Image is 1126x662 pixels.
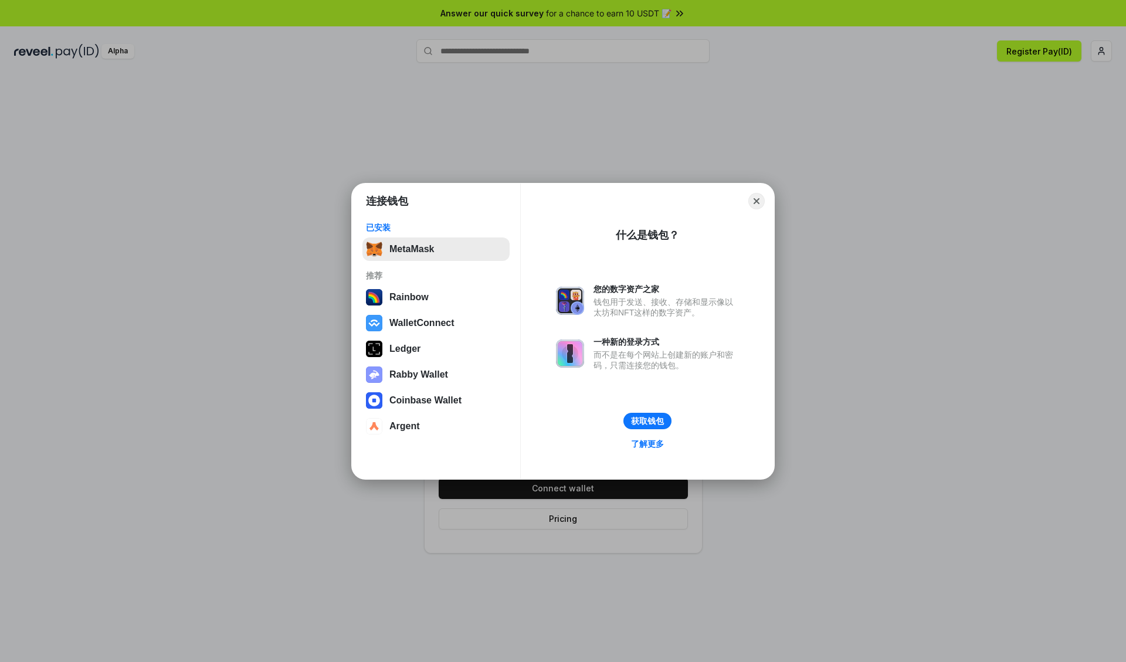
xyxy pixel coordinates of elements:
[748,193,765,209] button: Close
[623,413,671,429] button: 获取钱包
[362,337,510,361] button: Ledger
[389,395,462,406] div: Coinbase Wallet
[366,194,408,208] h1: 连接钱包
[366,366,382,383] img: svg+xml,%3Csvg%20xmlns%3D%22http%3A%2F%2Fwww.w3.org%2F2000%2Fsvg%22%20fill%3D%22none%22%20viewBox...
[389,344,420,354] div: Ledger
[362,363,510,386] button: Rabby Wallet
[593,349,739,371] div: 而不是在每个网站上创建新的账户和密码，只需连接您的钱包。
[366,241,382,257] img: svg+xml,%3Csvg%20fill%3D%22none%22%20height%3D%2233%22%20viewBox%3D%220%200%2035%2033%22%20width%...
[556,287,584,315] img: svg+xml,%3Csvg%20xmlns%3D%22http%3A%2F%2Fwww.w3.org%2F2000%2Fsvg%22%20fill%3D%22none%22%20viewBox...
[624,436,671,451] a: 了解更多
[366,222,506,233] div: 已安装
[593,284,739,294] div: 您的数字资产之家
[631,416,664,426] div: 获取钱包
[366,315,382,331] img: svg+xml,%3Csvg%20width%3D%2228%22%20height%3D%2228%22%20viewBox%3D%220%200%2028%2028%22%20fill%3D...
[366,392,382,409] img: svg+xml,%3Csvg%20width%3D%2228%22%20height%3D%2228%22%20viewBox%3D%220%200%2028%2028%22%20fill%3D...
[362,311,510,335] button: WalletConnect
[631,439,664,449] div: 了解更多
[362,286,510,309] button: Rainbow
[389,292,429,303] div: Rainbow
[593,297,739,318] div: 钱包用于发送、接收、存储和显示像以太坊和NFT这样的数字资产。
[389,244,434,254] div: MetaMask
[362,389,510,412] button: Coinbase Wallet
[389,369,448,380] div: Rabby Wallet
[366,270,506,281] div: 推荐
[366,341,382,357] img: svg+xml,%3Csvg%20xmlns%3D%22http%3A%2F%2Fwww.w3.org%2F2000%2Fsvg%22%20width%3D%2228%22%20height%3...
[362,237,510,261] button: MetaMask
[366,289,382,305] img: svg+xml,%3Csvg%20width%3D%22120%22%20height%3D%22120%22%20viewBox%3D%220%200%20120%20120%22%20fil...
[616,228,679,242] div: 什么是钱包？
[362,415,510,438] button: Argent
[389,318,455,328] div: WalletConnect
[593,337,739,347] div: 一种新的登录方式
[366,418,382,434] img: svg+xml,%3Csvg%20width%3D%2228%22%20height%3D%2228%22%20viewBox%3D%220%200%2028%2028%22%20fill%3D...
[389,421,420,432] div: Argent
[556,340,584,368] img: svg+xml,%3Csvg%20xmlns%3D%22http%3A%2F%2Fwww.w3.org%2F2000%2Fsvg%22%20fill%3D%22none%22%20viewBox...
